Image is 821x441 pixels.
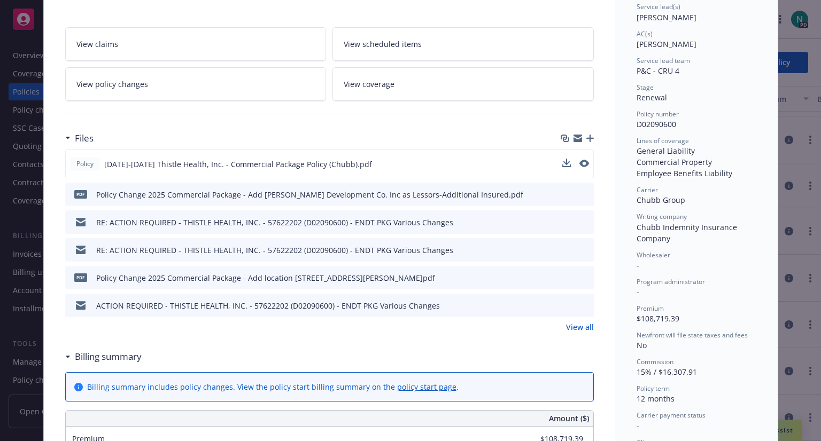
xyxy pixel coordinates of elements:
button: download file [563,217,571,228]
span: Carrier payment status [637,411,706,420]
button: preview file [579,160,589,167]
span: 15% / $16,307.91 [637,367,697,377]
span: Stage [637,83,654,92]
span: Premium [637,304,664,313]
button: download file [563,300,571,311]
button: preview file [580,300,590,311]
span: Service lead(s) [637,2,680,11]
button: download file [562,159,571,170]
span: D02090600 [637,119,676,129]
span: pdf [74,190,87,198]
button: download file [563,189,571,200]
span: pdf [74,273,87,281]
a: View policy changes [65,67,327,101]
span: View policy changes [76,78,148,90]
span: Carrier [637,185,658,194]
span: Commission [637,357,673,366]
a: View coverage [332,67,594,101]
span: View scheduled items [344,38,422,50]
button: preview file [580,217,590,228]
span: - [637,260,639,270]
span: - [637,287,639,297]
div: Billing summary includes policy changes. View the policy start billing summary on the . [87,381,459,392]
button: download file [562,159,571,167]
span: Service lead team [637,56,690,65]
div: ACTION REQUIRED - THISTLE HEALTH, INC. - 57622202 (D02090600) - ENDT PKG Various Changes [96,300,440,311]
span: [DATE]-[DATE] Thistle Health, Inc. - Commercial Package Policy (Chubb).pdf [104,159,372,170]
span: Chubb Group [637,195,685,205]
span: View coverage [344,78,394,90]
span: AC(s) [637,29,653,38]
button: download file [563,245,571,256]
button: preview file [580,272,590,283]
span: Policy term [637,384,670,393]
span: Policy [74,159,96,169]
span: $108,719.39 [637,313,679,324]
span: Policy number [637,109,679,119]
button: download file [563,272,571,283]
div: Policy Change 2025 Commercial Package - Add [PERSON_NAME] Development Co. Inc as Lessors-Addition... [96,189,523,200]
span: Chubb Indemnity Insurance Company [637,222,739,243]
a: View claims [65,27,327,61]
div: General Liability [637,145,756,156]
div: Files [65,131,94,145]
span: [PERSON_NAME] [637,39,696,49]
span: No [637,340,647,350]
span: P&C - CRU 4 [637,66,679,76]
h3: Billing summary [75,350,142,364]
button: preview file [580,245,590,256]
span: Newfront will file state taxes and fees [637,330,748,340]
span: Amount ($) [549,413,589,424]
button: preview file [580,189,590,200]
span: [PERSON_NAME] [637,12,696,22]
a: View scheduled items [332,27,594,61]
span: Lines of coverage [637,136,689,145]
a: View all [566,321,594,333]
h3: Files [75,131,94,145]
span: View claims [76,38,118,50]
span: Renewal [637,92,667,103]
div: Policy Change 2025 Commercial Package - Add location [STREET_ADDRESS][PERSON_NAME]pdf [96,272,435,283]
div: Billing summary [65,350,142,364]
button: preview file [579,159,589,170]
span: 12 months [637,393,675,404]
div: RE: ACTION REQUIRED - THISTLE HEALTH, INC. - 57622202 (D02090600) - ENDT PKG Various Changes [96,217,453,228]
div: Employee Benefits Liability [637,168,756,179]
span: Wholesaler [637,250,670,259]
div: Commercial Property [637,156,756,168]
span: Program administrator [637,277,705,286]
span: - [637,421,639,431]
span: Writing company [637,212,687,221]
a: policy start page [397,382,456,392]
div: RE: ACTION REQUIRED - THISTLE HEALTH, INC. - 57622202 (D02090600) - ENDT PKG Various Changes [96,245,453,256]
